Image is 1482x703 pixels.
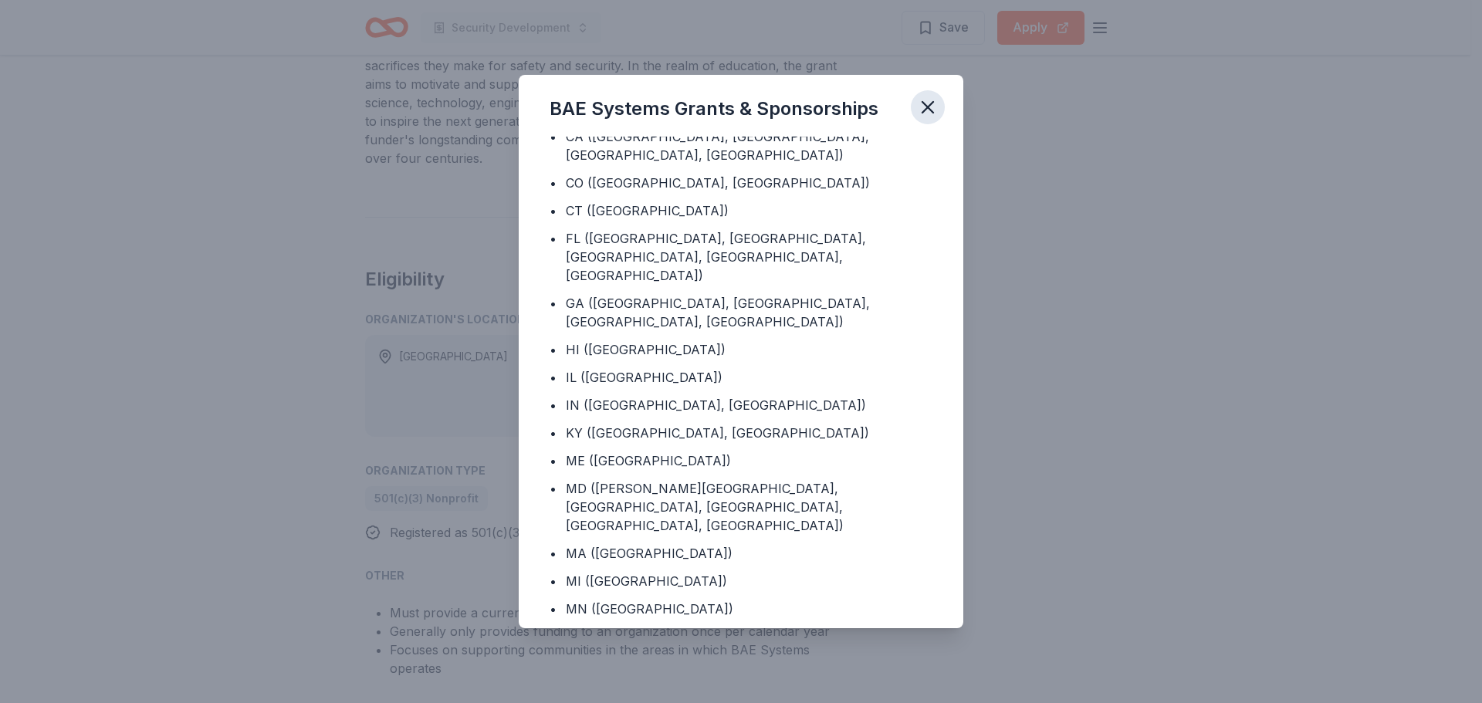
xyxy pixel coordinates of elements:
[566,229,932,285] div: FL ([GEOGRAPHIC_DATA], [GEOGRAPHIC_DATA], [GEOGRAPHIC_DATA], [GEOGRAPHIC_DATA], [GEOGRAPHIC_DATA])
[566,424,869,442] div: KY ([GEOGRAPHIC_DATA], [GEOGRAPHIC_DATA])
[550,396,557,414] div: •
[550,96,878,121] div: BAE Systems Grants & Sponsorships
[566,572,727,590] div: MI ([GEOGRAPHIC_DATA])
[566,479,932,535] div: MD ([PERSON_NAME][GEOGRAPHIC_DATA], [GEOGRAPHIC_DATA], [GEOGRAPHIC_DATA], [GEOGRAPHIC_DATA], [GEO...
[566,201,729,220] div: CT ([GEOGRAPHIC_DATA])
[550,174,557,192] div: •
[566,294,932,331] div: GA ([GEOGRAPHIC_DATA], [GEOGRAPHIC_DATA], [GEOGRAPHIC_DATA], [GEOGRAPHIC_DATA])
[566,340,726,359] div: HI ([GEOGRAPHIC_DATA])
[550,479,557,498] div: •
[550,544,557,563] div: •
[566,600,733,618] div: MN ([GEOGRAPHIC_DATA])
[566,396,866,414] div: IN ([GEOGRAPHIC_DATA], [GEOGRAPHIC_DATA])
[550,424,557,442] div: •
[550,451,557,470] div: •
[566,127,932,164] div: CA ([GEOGRAPHIC_DATA], [GEOGRAPHIC_DATA], [GEOGRAPHIC_DATA], [GEOGRAPHIC_DATA])
[566,174,870,192] div: CO ([GEOGRAPHIC_DATA], [GEOGRAPHIC_DATA])
[550,627,557,646] div: •
[566,368,722,387] div: IL ([GEOGRAPHIC_DATA])
[566,544,733,563] div: MA ([GEOGRAPHIC_DATA])
[566,451,731,470] div: ME ([GEOGRAPHIC_DATA])
[550,368,557,387] div: •
[550,229,557,248] div: •
[550,127,557,146] div: •
[550,340,557,359] div: •
[550,294,557,313] div: •
[566,627,732,646] div: MS ([GEOGRAPHIC_DATA])
[550,572,557,590] div: •
[550,600,557,618] div: •
[550,201,557,220] div: •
